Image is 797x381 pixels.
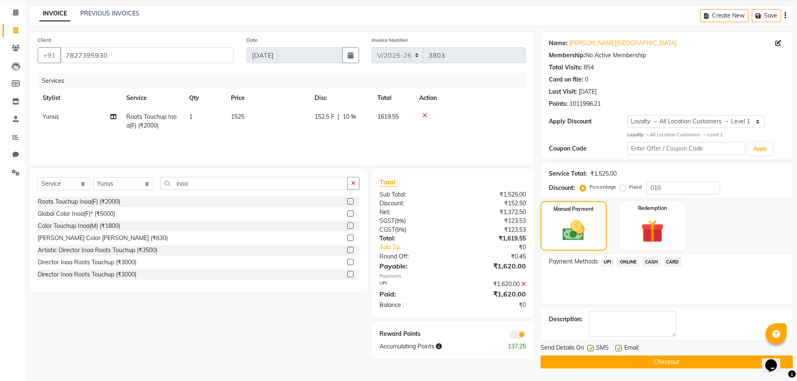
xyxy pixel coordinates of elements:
div: Description: [549,315,582,324]
div: Discount: [373,199,453,208]
div: Payments [379,273,525,280]
div: ₹1,619.55 [453,234,532,243]
button: Save [752,9,781,22]
div: 854 [584,63,594,72]
th: Service [121,89,184,107]
th: Price [226,89,310,107]
div: Accumulating Points [373,342,492,351]
span: Total [379,178,399,187]
div: Services [38,73,532,89]
input: Enter Offer / Coupon Code [627,142,745,155]
div: Paid: [373,289,453,299]
div: Service Total: [549,169,587,178]
span: Payment Methods [549,257,598,266]
button: Apply [748,143,772,155]
span: CARD [664,257,682,267]
button: Create New [700,9,748,22]
span: Yunus [43,113,59,120]
th: Total [372,89,414,107]
div: Payable: [373,261,453,271]
div: ₹1,620.00 [453,289,532,299]
span: 9% [397,226,405,233]
label: Redemption [638,205,667,212]
div: Balance : [373,301,453,309]
label: Date [246,36,258,44]
div: 1011996.21 [569,100,601,108]
div: ( ) [373,225,453,234]
th: Action [414,89,526,107]
div: Total: [373,234,453,243]
input: Search by Name/Mobile/Email/Code [60,47,234,63]
div: ₹0 [466,243,532,252]
img: _cash.svg [556,218,592,243]
a: INVOICE [39,6,70,21]
th: Qty [184,89,226,107]
span: SMS [596,343,609,354]
button: +91 [38,47,61,63]
div: ₹1,525.00 [453,190,532,199]
a: PREVIOUS INVOICES [80,10,139,17]
span: Roots Touchup Inoa(F) (₹2000) [126,113,177,129]
label: Manual Payment [554,205,594,213]
div: Name: [549,39,568,48]
span: 1619.55 [377,113,399,120]
label: Fixed [629,183,642,191]
div: UPI [373,280,453,289]
label: Client [38,36,51,44]
span: 152.5 F [315,113,334,121]
button: Checkout [541,355,793,368]
a: Add Tip [373,243,466,252]
label: Percentage [589,183,616,191]
div: Roots Touchup Inoa(F) (₹2000) [38,197,120,206]
img: _gift.svg [634,217,671,245]
div: Director Inoa Roots Touchup (₹3000) [38,270,136,279]
div: ₹1,525.00 [590,169,617,178]
div: ( ) [373,217,453,225]
span: 10 % [343,113,356,121]
div: Membership: [549,51,585,60]
div: ₹152.50 [453,199,532,208]
div: Director Inoa Roots Touchup (₹3000) [38,258,136,267]
span: Email [624,343,638,354]
div: Artistic Director Inoa Roots Touchup (₹3500) [38,246,157,255]
strong: Loyalty → [627,132,649,138]
div: [DATE] [579,87,597,96]
div: Global Color Inoa(F)* (₹5000) [38,210,115,218]
div: Color Touchup Inoa(M) (₹1800) [38,222,120,230]
th: Stylist [38,89,121,107]
input: Search or Scan [160,177,348,190]
span: CGST [379,226,395,233]
div: ₹0.45 [453,252,532,261]
span: UPI [601,257,614,267]
div: ₹1,372.50 [453,208,532,217]
a: [PERSON_NAME][GEOGRAPHIC_DATA] [569,39,677,48]
div: Total Visits: [549,63,582,72]
div: Apply Discount [549,117,628,126]
span: 1 [189,113,192,120]
div: Discount: [549,184,575,192]
div: Round Off: [373,252,453,261]
div: All Location Customers → Level 1 [627,131,784,138]
span: SGST [379,217,395,225]
span: 1525 [231,113,244,120]
div: [PERSON_NAME] Color [PERSON_NAME] (₹630) [38,234,168,243]
div: ₹123.53 [453,225,532,234]
div: No Active Membership [549,51,784,60]
label: Invoice Number [372,36,408,44]
div: ₹123.53 [453,217,532,225]
th: Disc [310,89,372,107]
span: Send Details On [541,343,584,354]
div: Net: [373,208,453,217]
div: Sub Total: [373,190,453,199]
span: ONLINE [617,257,639,267]
div: 137.25 [492,342,532,351]
div: 0 [585,75,588,84]
div: ₹1,620.00 [453,261,532,271]
div: ₹0 [453,301,532,309]
span: CASH [642,257,660,267]
div: Card on file: [549,75,583,84]
div: ₹1,620.00 [453,280,532,289]
div: Last Visit: [549,87,577,96]
iframe: chat widget [762,348,789,373]
div: Points: [549,100,568,108]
